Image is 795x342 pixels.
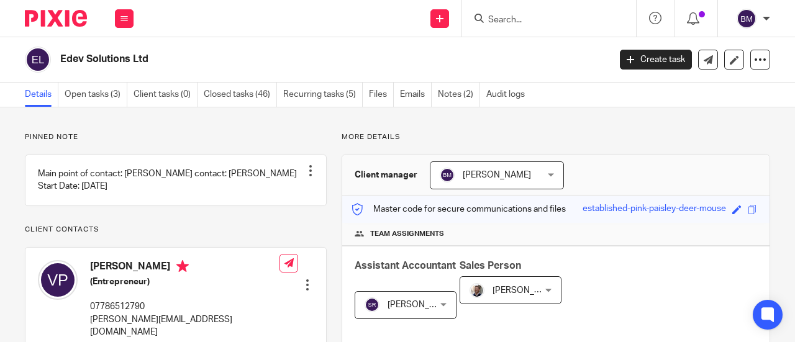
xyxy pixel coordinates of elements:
[352,203,566,215] p: Master code for secure communications and files
[493,286,561,295] span: [PERSON_NAME]
[400,83,432,107] a: Emails
[737,9,756,29] img: svg%3E
[25,132,327,142] p: Pinned note
[38,260,78,300] img: svg%3E
[388,300,456,309] span: [PERSON_NAME]
[583,202,726,217] div: established-pink-paisley-deer-mouse
[460,261,521,271] span: Sales Person
[204,83,277,107] a: Closed tasks (46)
[25,47,51,73] img: svg%3E
[60,53,493,66] h2: Edev Solutions Ltd
[134,83,198,107] a: Client tasks (0)
[440,168,455,182] img: svg%3E
[365,297,379,312] img: svg%3E
[283,83,363,107] a: Recurring tasks (5)
[369,83,394,107] a: Files
[90,313,279,339] p: [PERSON_NAME][EMAIL_ADDRESS][DOMAIN_NAME]
[342,132,770,142] p: More details
[25,83,58,107] a: Details
[470,283,484,298] img: Matt%20Circle.png
[176,260,189,272] i: Primary
[620,50,692,70] a: Create task
[463,171,531,179] span: [PERSON_NAME]
[438,83,480,107] a: Notes (2)
[90,260,279,276] h4: [PERSON_NAME]
[355,261,456,271] span: Assistant Accountant
[25,10,87,27] img: Pixie
[65,83,127,107] a: Open tasks (3)
[486,83,531,107] a: Audit logs
[370,229,444,239] span: Team assignments
[90,300,279,313] p: 07786512790
[487,15,599,26] input: Search
[90,276,279,288] h5: (Entrepreneur)
[355,169,417,181] h3: Client manager
[25,225,327,235] p: Client contacts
